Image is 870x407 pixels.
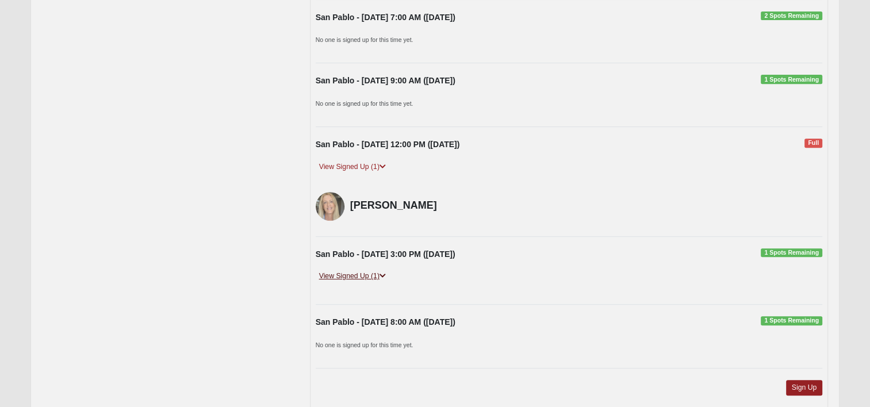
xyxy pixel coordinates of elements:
[316,317,455,327] strong: San Pablo - [DATE] 8:00 AM ([DATE])
[316,100,413,107] small: No one is signed up for this time yet.
[316,249,455,259] strong: San Pablo - [DATE] 3:00 PM ([DATE])
[316,192,344,221] img: Lisa Mancini
[316,36,413,43] small: No one is signed up for this time yet.
[761,316,822,325] span: 1 Spots Remaining
[316,76,455,85] strong: San Pablo - [DATE] 9:00 AM ([DATE])
[804,139,822,148] span: Full
[316,341,413,348] small: No one is signed up for this time yet.
[761,248,822,258] span: 1 Spots Remaining
[316,270,389,282] a: View Signed Up (1)
[316,13,455,22] strong: San Pablo - [DATE] 7:00 AM ([DATE])
[786,380,823,396] a: Sign Up
[316,140,460,149] strong: San Pablo - [DATE] 12:00 PM ([DATE])
[350,199,473,212] h4: [PERSON_NAME]
[316,161,389,173] a: View Signed Up (1)
[761,75,822,84] span: 1 Spots Remaining
[761,11,822,21] span: 2 Spots Remaining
